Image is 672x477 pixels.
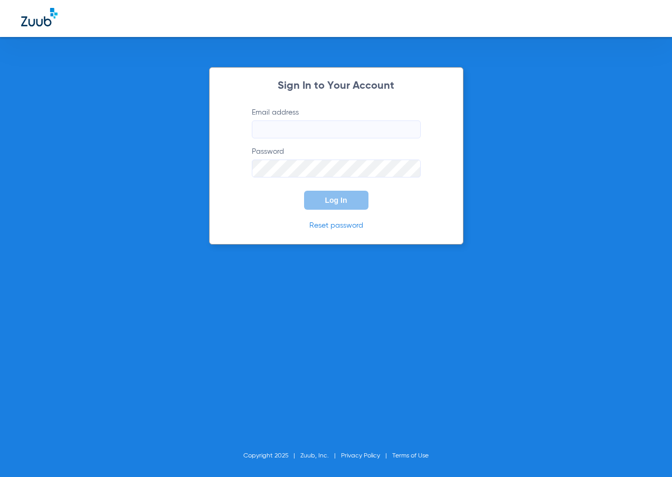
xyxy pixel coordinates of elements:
[392,453,429,459] a: Terms of Use
[300,451,341,461] li: Zuub, Inc.
[341,453,380,459] a: Privacy Policy
[252,120,421,138] input: Email address
[309,222,363,229] a: Reset password
[236,81,437,91] h2: Sign In to Your Account
[252,160,421,177] input: Password
[304,191,368,210] button: Log In
[252,107,421,138] label: Email address
[243,451,300,461] li: Copyright 2025
[252,146,421,177] label: Password
[21,8,58,26] img: Zuub Logo
[325,196,347,204] span: Log In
